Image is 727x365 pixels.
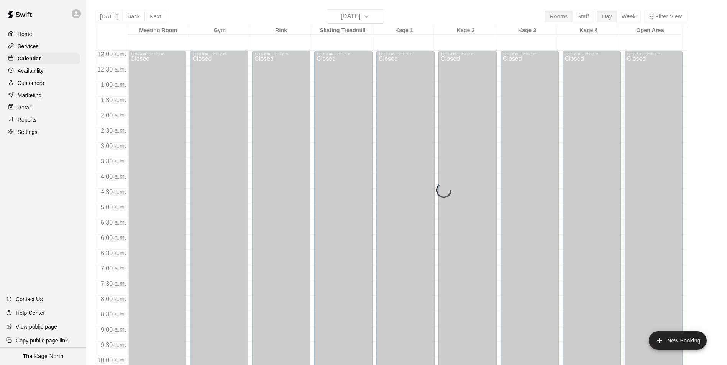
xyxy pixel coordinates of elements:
p: Home [18,30,32,38]
span: 8:30 a.m. [99,311,128,318]
span: 10:00 a.m. [95,357,128,363]
p: Help Center [16,309,45,317]
a: Availability [6,65,80,77]
span: 5:30 a.m. [99,219,128,226]
p: Calendar [18,55,41,62]
div: 12:00 a.m. – 2:00 p.m. [627,52,681,56]
span: 6:30 a.m. [99,250,128,256]
span: 8:00 a.m. [99,296,128,302]
span: 2:30 a.m. [99,127,128,134]
span: 7:00 a.m. [99,265,128,272]
p: Reports [18,116,37,124]
div: Kage 3 [496,27,558,34]
div: 12:00 a.m. – 2:00 p.m. [131,52,184,56]
p: The Kage North [23,352,64,360]
div: 12:00 a.m. – 2:00 p.m. [379,52,432,56]
a: Customers [6,77,80,89]
button: add [649,331,707,350]
a: Retail [6,102,80,113]
span: 12:00 a.m. [95,51,128,57]
span: 9:30 a.m. [99,342,128,348]
p: Availability [18,67,44,75]
div: Skating Treadmill [312,27,373,34]
a: Reports [6,114,80,125]
span: 4:30 a.m. [99,189,128,195]
span: 7:30 a.m. [99,280,128,287]
a: Calendar [6,53,80,64]
div: 12:00 a.m. – 2:00 p.m. [565,52,619,56]
span: 3:30 a.m. [99,158,128,165]
div: Rink [250,27,312,34]
div: Kage 4 [558,27,619,34]
span: 1:30 a.m. [99,97,128,103]
div: Gym [189,27,250,34]
div: Kage 1 [373,27,435,34]
span: 5:00 a.m. [99,204,128,210]
div: Kage 2 [435,27,496,34]
p: Customers [18,79,44,87]
span: 9:00 a.m. [99,326,128,333]
div: 12:00 a.m. – 2:00 p.m. [254,52,308,56]
span: 6:00 a.m. [99,235,128,241]
div: Open Area [619,27,681,34]
span: 12:30 a.m. [95,66,128,73]
div: 12:00 a.m. – 2:00 p.m. [441,52,494,56]
a: Home [6,28,80,40]
p: Copy public page link [16,337,68,344]
div: 12:00 a.m. – 2:00 p.m. [503,52,556,56]
p: Settings [18,128,38,136]
p: Contact Us [16,295,43,303]
p: Services [18,42,39,50]
span: 3:00 a.m. [99,143,128,149]
div: 12:00 a.m. – 2:00 p.m. [317,52,370,56]
p: Marketing [18,91,42,99]
a: Services [6,41,80,52]
div: 12:00 a.m. – 2:00 p.m. [192,52,246,56]
a: Settings [6,126,80,138]
p: View public page [16,323,57,331]
a: Marketing [6,90,80,101]
span: 1:00 a.m. [99,81,128,88]
span: 2:00 a.m. [99,112,128,119]
div: Meeting Room [127,27,189,34]
span: 4:00 a.m. [99,173,128,180]
p: Retail [18,104,32,111]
